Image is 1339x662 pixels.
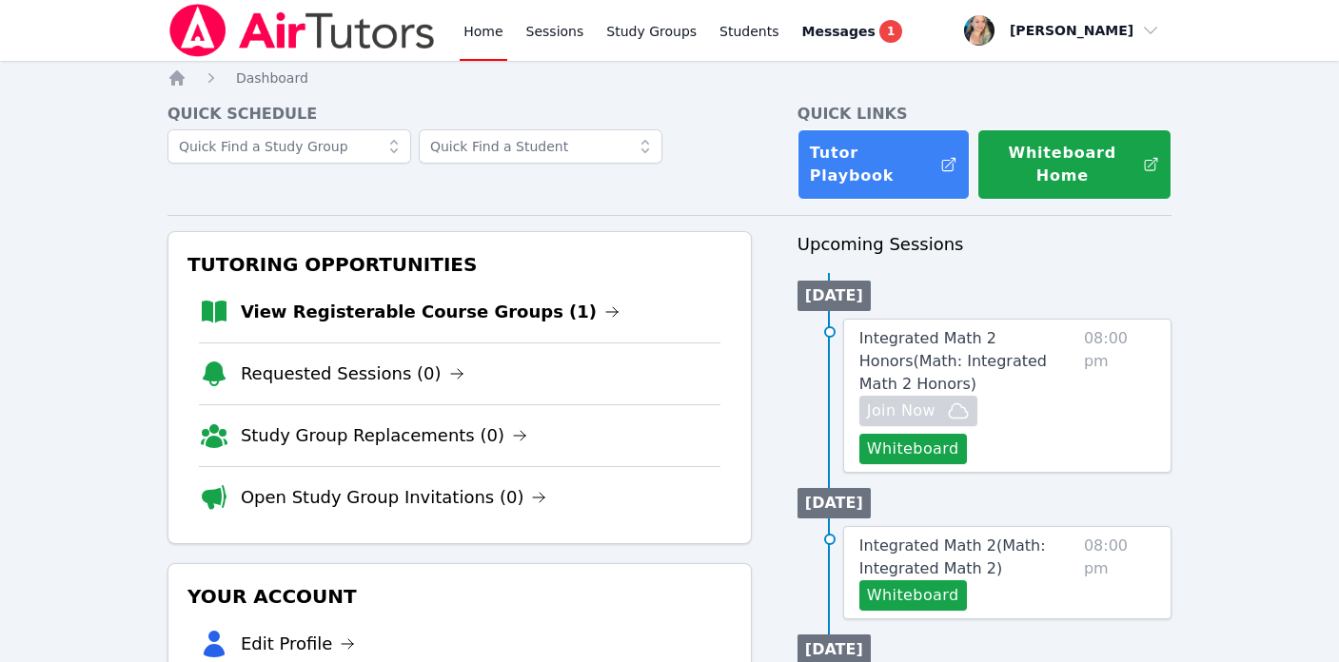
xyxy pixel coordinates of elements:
input: Quick Find a Study Group [167,129,411,164]
span: Integrated Math 2 ( Math: Integrated Math 2 ) [859,536,1046,577]
h4: Quick Schedule [167,103,752,126]
button: Whiteboard [859,434,967,464]
nav: Breadcrumb [167,68,1172,88]
li: [DATE] [797,281,871,311]
a: Integrated Math 2 Honors(Math: Integrated Math 2 Honors) [859,327,1076,396]
span: 08:00 pm [1084,535,1155,611]
button: Join Now [859,396,977,426]
a: Edit Profile [241,631,356,657]
h4: Quick Links [797,103,1172,126]
a: Integrated Math 2(Math: Integrated Math 2) [859,535,1076,580]
a: Tutor Playbook [797,129,970,200]
button: Whiteboard Home [977,129,1172,200]
span: 08:00 pm [1084,327,1155,464]
a: View Registerable Course Groups (1) [241,299,620,325]
span: Dashboard [236,70,308,86]
input: Quick Find a Student [419,129,662,164]
span: 1 [879,20,902,43]
button: Whiteboard [859,580,967,611]
img: Air Tutors [167,4,437,57]
li: [DATE] [797,488,871,518]
a: Dashboard [236,68,308,88]
a: Requested Sessions (0) [241,360,464,387]
span: Integrated Math 2 Honors ( Math: Integrated Math 2 Honors ) [859,329,1047,393]
span: Messages [802,22,876,41]
h3: Upcoming Sessions [797,231,1172,258]
h3: Tutoring Opportunities [184,247,736,282]
span: Join Now [867,399,935,422]
h3: Your Account [184,579,736,613]
a: Open Study Group Invitations (0) [241,484,547,511]
a: Study Group Replacements (0) [241,422,527,449]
